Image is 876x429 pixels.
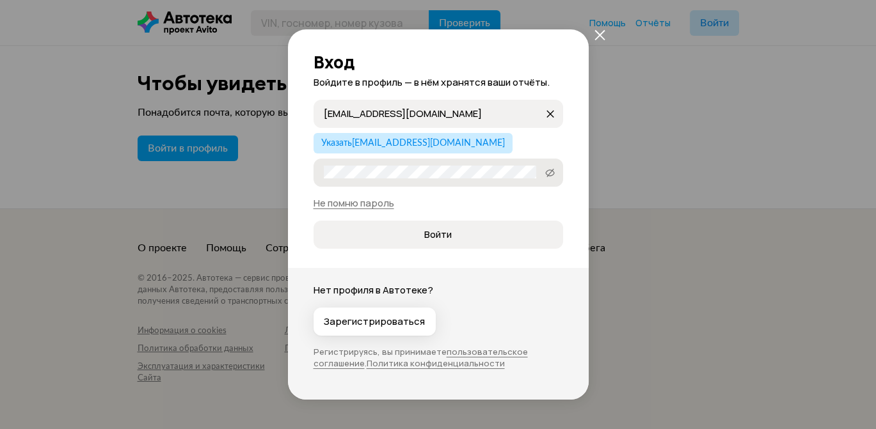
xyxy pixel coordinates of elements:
[314,308,436,336] button: Зарегистрироваться
[424,228,452,241] span: Войти
[314,133,513,153] button: Указать[EMAIL_ADDRESS][DOMAIN_NAME]
[367,357,505,369] a: Политика конфиденциальности
[314,196,394,210] a: Не помню пароль
[314,283,563,297] p: Нет профиля в Автотеке?
[324,315,425,328] span: Зарегистрироваться
[314,52,563,72] h2: Вход
[314,221,563,249] button: Войти
[314,75,563,90] p: Войдите в профиль — в нём хранятся ваши отчёты.
[324,107,544,120] input: закрыть
[314,346,528,369] a: пользовательское соглашение
[589,23,612,46] button: закрыть
[540,104,561,124] button: закрыть
[321,139,505,148] span: Указать [EMAIL_ADDRESS][DOMAIN_NAME]
[314,346,563,369] p: Регистрируясь, вы принимаете .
